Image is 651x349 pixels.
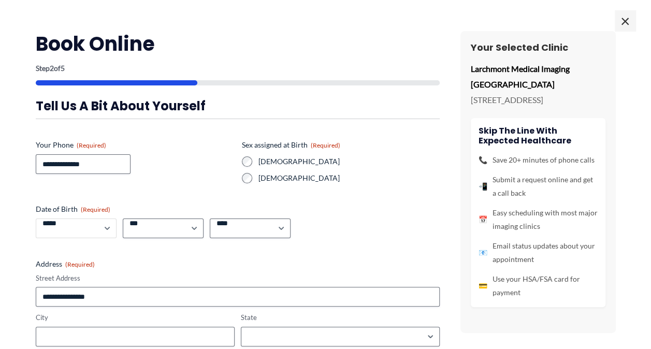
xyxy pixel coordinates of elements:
p: Larchmont Medical Imaging [GEOGRAPHIC_DATA] [471,61,605,92]
span: 📞 [479,153,487,167]
li: Save 20+ minutes of phone calls [479,153,598,167]
span: (Required) [81,206,110,213]
p: [STREET_ADDRESS] [471,92,605,108]
legend: Sex assigned at Birth [242,140,340,150]
span: 2 [50,64,54,72]
h3: Tell us a bit about yourself [36,98,440,114]
li: Email status updates about your appointment [479,239,598,266]
span: 5 [61,64,65,72]
h2: Book Online [36,31,440,56]
li: Submit a request online and get a call back [479,173,598,200]
h4: Skip the line with Expected Healthcare [479,126,598,146]
label: City [36,313,235,323]
label: State [241,313,440,323]
span: 📅 [479,213,487,226]
h3: Your Selected Clinic [471,41,605,53]
li: Easy scheduling with most major imaging clinics [479,206,598,233]
span: (Required) [77,141,106,149]
p: Step of [36,65,440,72]
span: (Required) [65,260,95,268]
span: × [615,10,635,31]
span: 📧 [479,246,487,259]
span: (Required) [311,141,340,149]
legend: Date of Birth [36,204,110,214]
span: 📲 [479,180,487,193]
label: [DEMOGRAPHIC_DATA] [258,173,440,183]
span: 💳 [479,279,487,293]
label: Street Address [36,273,440,283]
label: Your Phone [36,140,234,150]
li: Use your HSA/FSA card for payment [479,272,598,299]
legend: Address [36,259,95,269]
label: [DEMOGRAPHIC_DATA] [258,156,440,167]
